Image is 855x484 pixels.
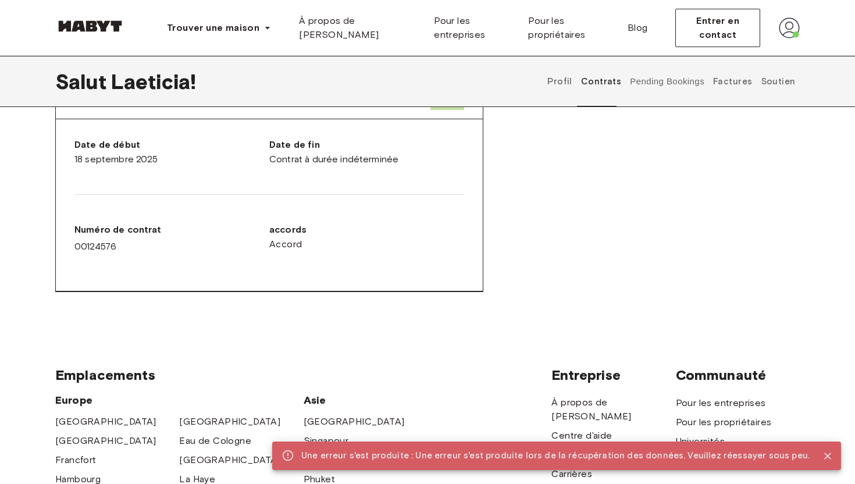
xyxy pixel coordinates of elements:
a: [GEOGRAPHIC_DATA] [55,434,156,448]
a: Blog [618,9,657,47]
button: Pending Bookings [629,56,706,107]
font: Contrat à durée indéterminée [269,154,398,165]
font: [GEOGRAPHIC_DATA] [179,454,280,465]
a: [GEOGRAPHIC_DATA] [55,415,156,429]
img: avatar [779,17,800,38]
font: Pour les propriétaires [676,417,772,428]
a: Accord [269,237,464,251]
a: Pour les entreprises [676,396,766,410]
font: Factures [713,76,752,87]
div: onglets de profil utilisateur [543,56,800,107]
font: accords [269,224,307,235]
font: Numéro de contrat [74,224,162,235]
font: [GEOGRAPHIC_DATA] [179,416,280,427]
font: À propos de [PERSON_NAME] [551,397,631,422]
font: Pour les entreprises [434,15,485,40]
font: Communauté [676,366,767,383]
a: [GEOGRAPHIC_DATA] [304,415,405,429]
font: Date de fin [269,139,320,150]
a: Francfort [55,453,97,467]
font: Profil [547,76,572,87]
font: À propos de [PERSON_NAME] [299,15,379,40]
a: Pour les entreprises [425,9,519,47]
font: Pour les propriétaires [528,15,585,40]
a: À propos de [PERSON_NAME] [290,9,425,47]
a: Centre d'aide [551,429,612,443]
font: [GEOGRAPHIC_DATA] [55,435,156,446]
a: [GEOGRAPHIC_DATA] [179,415,280,429]
font: Francfort [55,454,97,465]
a: Carrières [551,467,592,481]
button: Trouver une maison [158,16,280,40]
a: Pour les propriétaires [519,9,618,47]
font: Eau de Cologne [179,435,251,446]
a: Universités [676,435,725,449]
font: Asie [304,394,326,407]
a: [GEOGRAPHIC_DATA] [179,453,280,467]
font: Entreprise [551,366,621,383]
font: Contrats [581,76,621,87]
font: Universités [676,436,725,447]
font: Soutien [761,76,796,87]
font: Pour les entreprises [676,397,766,408]
font: Blog [628,22,648,33]
font: 00124576 [74,241,116,252]
a: Pour les propriétaires [676,415,772,429]
font: Trouver une maison [167,22,259,33]
font: Entrer en contact [696,15,739,40]
a: Eau de Cologne [179,434,251,448]
font: Une erreur s'est produite : Une erreur s'est produite lors de la récupération des données. Veuill... [301,450,810,461]
font: Accord [269,239,302,250]
font: Date de début [74,139,140,150]
font: Laeticia [111,69,190,94]
font: Emplacements [55,366,155,383]
font: 18 septembre 2025 [74,154,158,165]
font: Salut [55,69,106,94]
font: [GEOGRAPHIC_DATA] [55,416,156,427]
a: Singapour [304,434,349,448]
font: Europe [55,394,92,407]
font: Centre d'aide [551,430,612,441]
button: Fermer [819,447,836,465]
font: Carrières [551,468,592,479]
a: À propos de [PERSON_NAME] [551,396,675,424]
img: Habyt [55,20,125,32]
button: Entrer en contact [675,9,760,47]
font: [GEOGRAPHIC_DATA] [304,416,405,427]
font: ! [190,69,196,94]
font: Singapour [304,435,349,446]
